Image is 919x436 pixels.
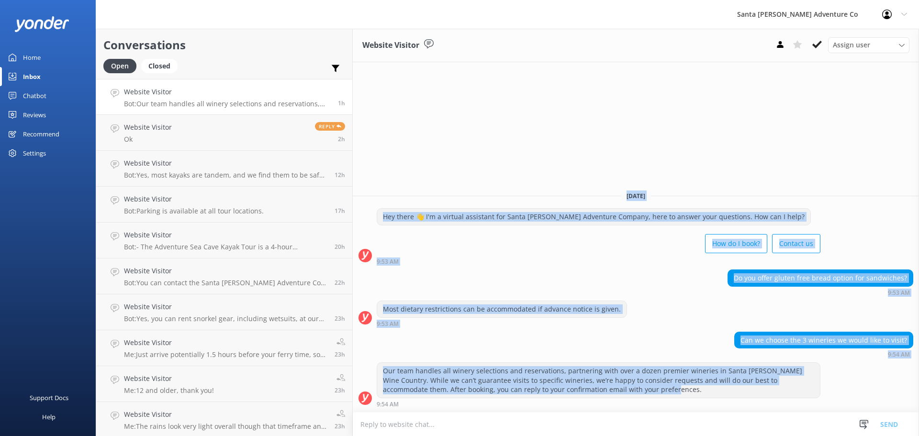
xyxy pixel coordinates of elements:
a: Website VisitorBot:Yes, you can rent snorkel gear, including wetsuits, at our island storefront o... [96,294,352,330]
div: Sep 16 2025 09:53am (UTC -07:00) America/Tijuana [377,320,627,327]
a: Website VisitorOkReply2h [96,115,352,151]
strong: 9:53 AM [377,321,399,327]
div: Closed [141,59,178,73]
div: Sep 16 2025 09:53am (UTC -07:00) America/Tijuana [377,258,820,265]
img: yonder-white-logo.png [14,16,69,32]
div: Settings [23,144,46,163]
div: Sep 16 2025 09:54am (UTC -07:00) America/Tijuana [734,351,913,358]
p: Bot: Yes, most kayaks are tandem, and we find them to be safer and more enjoyable than single kay... [124,171,327,179]
span: [DATE] [621,192,651,200]
strong: 9:53 AM [377,259,399,265]
p: Bot: You can contact the Santa [PERSON_NAME] Adventure Co. team at [PHONE_NUMBER], or by emailing... [124,279,327,287]
h4: Website Visitor [124,266,327,276]
div: Sep 16 2025 09:54am (UTC -07:00) America/Tijuana [377,401,820,407]
div: Help [42,407,56,426]
span: Sep 15 2025 11:25am (UTC -07:00) America/Tijuana [335,350,345,358]
h4: Website Visitor [124,337,327,348]
div: Chatbot [23,86,46,105]
a: Website VisitorBot:- The Adventure Sea Cave Kayak Tour is a 4-hour immersive experience, includin... [96,223,352,258]
span: Sep 16 2025 09:54am (UTC -07:00) America/Tijuana [338,99,345,107]
a: Website VisitorMe:12 and older, thank you!23h [96,366,352,402]
h4: Website Visitor [124,194,264,204]
a: Website VisitorBot:You can contact the Santa [PERSON_NAME] Adventure Co. team at [PHONE_NUMBER], ... [96,258,352,294]
h4: Website Visitor [124,158,327,168]
strong: 9:54 AM [377,402,399,407]
strong: 9:53 AM [888,290,910,296]
button: How do I book? [705,234,767,253]
div: Do you offer gluten free bread option for sandwiches? [728,270,913,286]
p: Bot: Yes, you can rent snorkel gear, including wetsuits, at our island storefront on [GEOGRAPHIC_... [124,314,327,323]
div: Most dietary restrictions can be accommodated if advance notice is given. [377,301,627,317]
p: Ok [124,135,172,144]
h4: Website Visitor [124,373,214,384]
p: Bot: Our team handles all winery selections and reservations, partnering with over a dozen premie... [124,100,331,108]
p: Me: The rains look very light overall though that timeframe and if there is a cancellation by the... [124,422,327,431]
div: Assign User [828,37,909,53]
div: Can we choose the 3 wineries we would like to visit? [735,332,913,348]
span: Sep 15 2025 05:27pm (UTC -07:00) America/Tijuana [335,207,345,215]
h4: Website Visitor [124,230,327,240]
a: Closed [141,60,182,71]
h2: Conversations [103,36,345,54]
h4: Website Visitor [124,302,327,312]
a: Website VisitorBot:Yes, most kayaks are tandem, and we find them to be safer and more enjoyable t... [96,151,352,187]
p: Me: Just arrive potentially 1.5 hours before your ferry time, so 7:30 if you want to better mitig... [124,350,327,359]
div: Recommend [23,124,59,144]
span: Sep 15 2025 10:46pm (UTC -07:00) America/Tijuana [335,171,345,179]
h4: Website Visitor [124,122,172,133]
span: Sep 16 2025 08:35am (UTC -07:00) America/Tijuana [338,135,345,143]
p: Bot: Parking is available at all tour locations. [124,207,264,215]
div: Support Docs [30,388,68,407]
h4: Website Visitor [124,409,327,420]
button: Contact us [772,234,820,253]
span: Sep 15 2025 03:00pm (UTC -07:00) America/Tijuana [335,243,345,251]
strong: 9:54 AM [888,352,910,358]
h3: Website Visitor [362,39,419,52]
span: Assign user [833,40,870,50]
div: Hey there 👋 I'm a virtual assistant for Santa [PERSON_NAME] Adventure Company, here to answer you... [377,209,810,225]
span: Sep 15 2025 12:03pm (UTC -07:00) America/Tijuana [335,314,345,323]
a: Website VisitorMe:Just arrive potentially 1.5 hours before your ferry time, so 7:30 if you want t... [96,330,352,366]
span: Sep 15 2025 12:20pm (UTC -07:00) America/Tijuana [335,279,345,287]
p: Bot: - The Adventure Sea Cave Kayak Tour is a 4-hour immersive experience, including preparation,... [124,243,327,251]
span: Reply [315,122,345,131]
div: Reviews [23,105,46,124]
span: Sep 15 2025 11:21am (UTC -07:00) America/Tijuana [335,386,345,394]
a: Website VisitorBot:Our team handles all winery selections and reservations, partnering with over ... [96,79,352,115]
div: Our team handles all winery selections and reservations, partnering with over a dozen premier win... [377,363,820,398]
a: Website VisitorBot:Parking is available at all tour locations.17h [96,187,352,223]
span: Sep 15 2025 11:19am (UTC -07:00) America/Tijuana [335,422,345,430]
div: Open [103,59,136,73]
div: Inbox [23,67,41,86]
p: Me: 12 and older, thank you! [124,386,214,395]
div: Home [23,48,41,67]
h4: Website Visitor [124,87,331,97]
div: Sep 16 2025 09:53am (UTC -07:00) America/Tijuana [728,289,913,296]
a: Open [103,60,141,71]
